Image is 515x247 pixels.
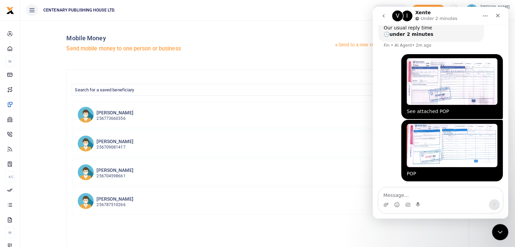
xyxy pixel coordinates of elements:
[373,4,409,16] a: UGX 215,231
[66,45,265,52] h5: Send mobile money to one person or business
[480,4,510,10] small: [PERSON_NAME]
[5,171,15,182] li: Ac
[466,4,510,16] a: profile-user [PERSON_NAME] Operations
[72,101,463,128] a: HN [PERSON_NAME] 256773660356 Beneficiary
[78,193,94,209] img: MRl
[466,4,478,16] img: profile-user
[492,224,508,240] iframe: Intercom live chat
[5,227,15,238] li: M
[96,115,133,122] p: 256773660356
[96,196,133,202] h6: [PERSON_NAME]
[75,87,134,92] span: Search for a saved beneficiary
[78,164,94,180] img: EM
[6,6,14,15] img: logo-small
[72,187,463,215] a: MRl [PERSON_NAME] 256787510266 Beneficiary
[78,107,94,123] img: HN
[72,130,463,157] a: EM [PERSON_NAME] 256709081417 Beneficiary
[96,202,133,208] p: 256787510266
[370,4,411,16] li: Wallet ballance
[72,84,463,96] span: Search for a saved beneficiary
[373,7,508,219] iframe: Intercom live chat
[411,5,445,16] span: Add money
[41,7,118,13] span: CENTENARY PUBLISHING HOUSE LTD.
[96,144,133,151] p: 256709081417
[96,139,133,144] h6: [PERSON_NAME]
[96,167,133,173] h6: [PERSON_NAME]
[72,84,462,95] span: Search for a saved beneficiary
[78,135,94,152] img: EM
[317,39,405,51] a: Send to a new recipient
[66,35,265,42] h4: Mobile Money
[96,173,133,179] p: 256704598661
[72,159,463,186] a: EM [PERSON_NAME] 256704598661 Beneficiary
[6,7,14,13] a: logo-small logo-large logo-large
[411,5,445,16] li: Toup your wallet
[5,56,15,67] li: M
[96,110,133,116] h6: [PERSON_NAME]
